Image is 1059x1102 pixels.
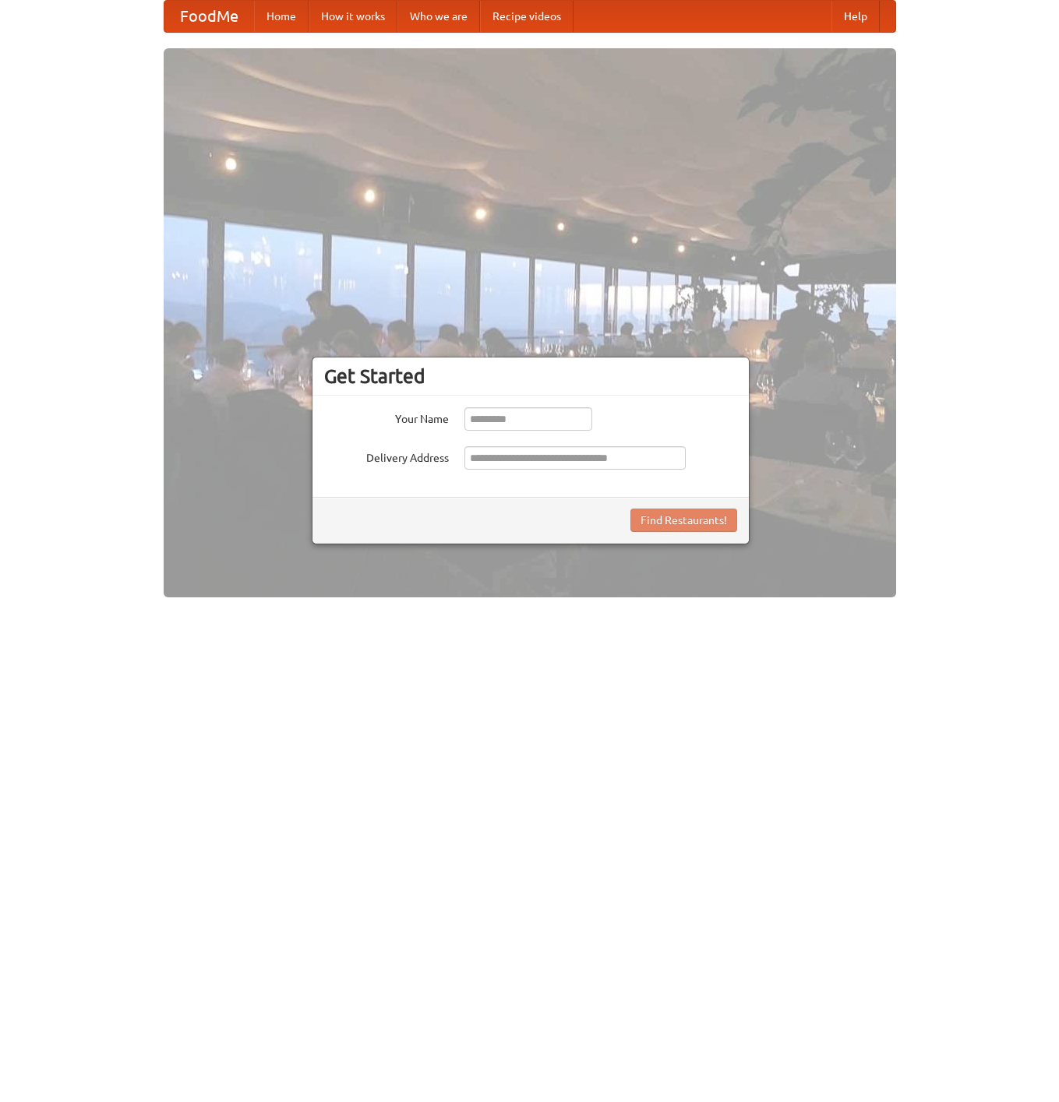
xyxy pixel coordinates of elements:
[164,1,254,32] a: FoodMe
[397,1,480,32] a: Who we are
[309,1,397,32] a: How it works
[324,407,449,427] label: Your Name
[324,446,449,466] label: Delivery Address
[831,1,880,32] a: Help
[630,509,737,532] button: Find Restaurants!
[254,1,309,32] a: Home
[324,364,737,388] h3: Get Started
[480,1,574,32] a: Recipe videos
